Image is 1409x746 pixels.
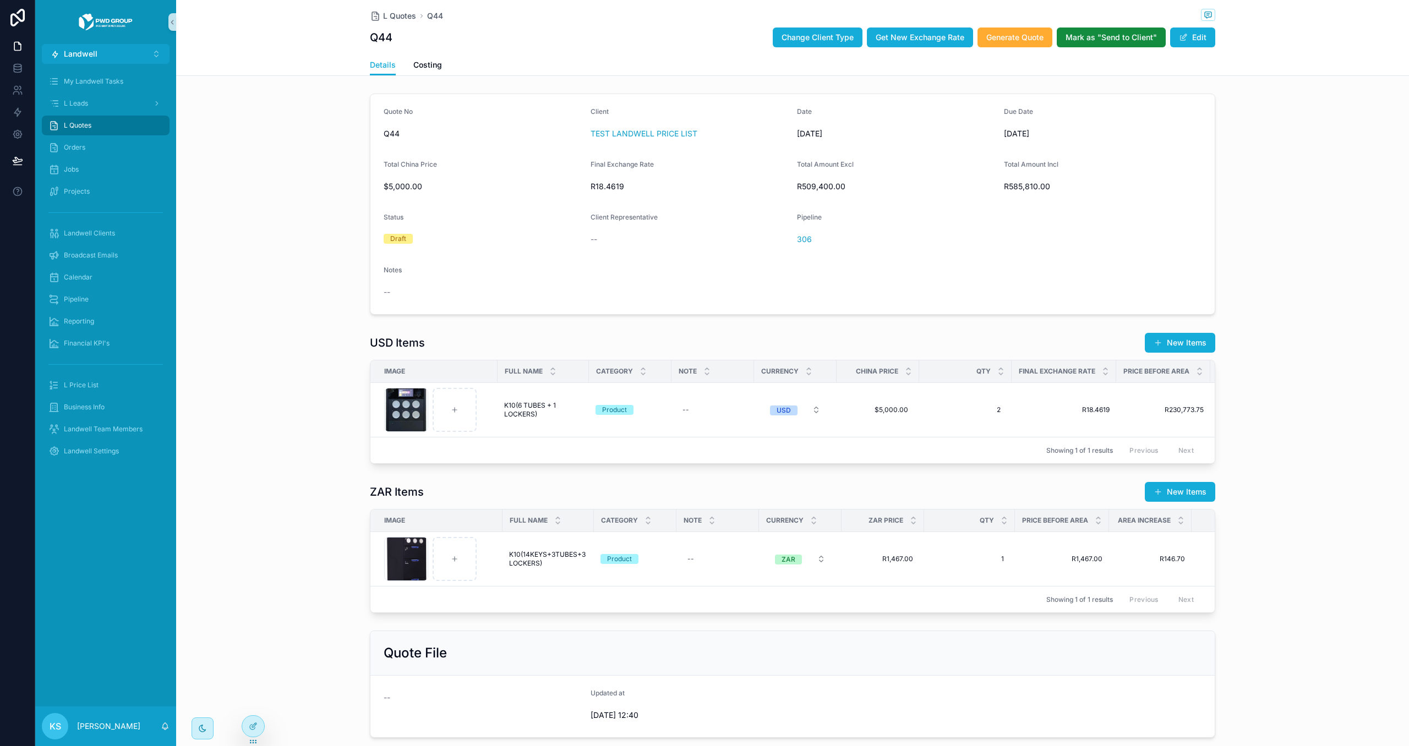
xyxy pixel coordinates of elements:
[42,289,170,309] a: Pipeline
[867,28,973,47] button: Get New Exchange Rate
[1046,446,1113,455] span: Showing 1 of 1 results
[591,128,697,139] span: TEST LANDWELL PRICE LIST
[505,367,543,376] span: Full Name
[607,554,632,564] div: Product
[64,425,143,434] span: Landwell Team Members
[797,181,995,192] span: R509,400.00
[1022,555,1102,563] span: R1,467.00
[42,44,170,64] button: Select Button
[50,720,61,733] span: KS
[976,367,991,376] span: Qty
[42,182,170,201] a: Projects
[797,160,854,168] span: Total Amount Excl
[761,367,799,376] span: Currency
[64,381,99,390] span: L Price List
[35,64,176,475] div: scrollable content
[510,516,548,525] span: Full Name
[797,213,822,221] span: Pipeline
[591,160,654,168] span: Final Exchange Rate
[1123,367,1189,376] span: Price before Area
[384,367,405,376] span: Image
[1004,160,1058,168] span: Total Amount Incl
[384,213,403,221] span: Status
[384,692,390,703] span: --
[766,516,804,525] span: Currency
[602,405,627,415] div: Product
[42,72,170,91] a: My Landwell Tasks
[64,339,110,348] span: Financial KPI's
[684,516,702,525] span: Note
[601,516,638,525] span: Category
[64,165,79,174] span: Jobs
[591,107,609,116] span: Client
[980,516,994,525] span: Qty
[679,367,697,376] span: Note
[384,160,437,168] span: Total China Price
[370,55,396,76] a: Details
[1018,405,1110,414] span: R18.4619
[853,555,913,563] span: R1,467.00
[42,267,170,287] a: Calendar
[42,375,170,395] a: L Price List
[64,48,97,59] span: Landwell
[42,441,170,461] a: Landwell Settings
[370,10,416,21] a: L Quotes
[1118,516,1171,525] span: Area Increase
[591,710,789,721] span: [DATE] 12:40
[591,689,625,697] span: Updated at
[935,555,1004,563] span: 1
[64,447,119,456] span: Landwell Settings
[42,223,170,243] a: Landwell Clients
[1145,482,1215,502] button: New Items
[856,367,898,376] span: China Price
[64,77,123,86] span: My Landwell Tasks
[64,251,118,260] span: Broadcast Emails
[64,317,94,326] span: Reporting
[42,419,170,439] a: Landwell Team Members
[1019,367,1095,376] span: Final Exchange Rate
[384,181,582,192] span: $5,000.00
[413,55,442,77] a: Costing
[64,121,91,130] span: L Quotes
[370,30,392,45] h1: Q44
[848,405,908,414] span: $5,000.00
[42,311,170,331] a: Reporting
[384,128,582,139] span: Q44
[797,234,812,245] a: 306
[64,187,90,196] span: Projects
[64,229,115,238] span: Landwell Clients
[42,397,170,417] a: Business Info
[42,138,170,157] a: Orders
[370,484,424,500] h1: ZAR Items
[384,644,447,662] h2: Quote File
[1004,107,1033,116] span: Due Date
[797,128,995,139] span: [DATE]
[1123,405,1204,414] span: R230,773.75
[1066,32,1157,43] span: Mark as "Send to Client"
[64,273,92,282] span: Calendar
[777,405,791,415] div: USD
[64,295,89,304] span: Pipeline
[1057,28,1166,47] button: Mark as "Send to Client"
[384,516,405,525] span: Image
[1004,128,1202,139] span: [DATE]
[596,367,633,376] span: Category
[1145,333,1215,353] button: New Items
[1170,28,1215,47] button: Edit
[384,287,390,298] span: --
[42,160,170,179] a: Jobs
[42,116,170,135] a: L Quotes
[761,400,829,420] button: Select Button
[773,28,862,47] button: Change Client Type
[384,107,413,116] span: Quote No
[384,266,402,274] span: Notes
[77,721,140,732] p: [PERSON_NAME]
[370,335,425,350] h1: USD Items
[390,234,406,244] div: Draft
[1046,595,1113,604] span: Showing 1 of 1 results
[413,59,442,70] span: Costing
[504,401,582,419] span: K10(6 TUBES + 1 LOCKERS)
[64,403,105,412] span: Business Info
[876,32,964,43] span: Get New Exchange Rate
